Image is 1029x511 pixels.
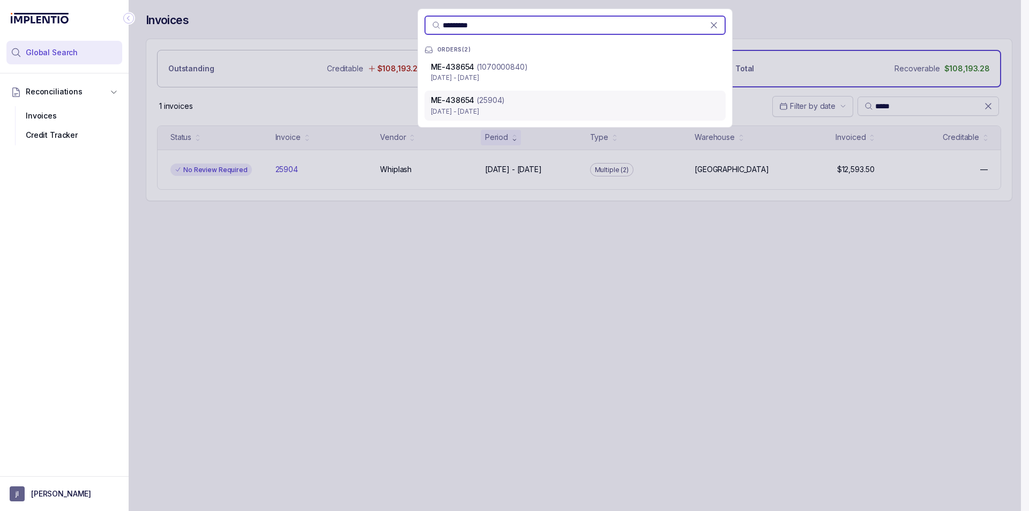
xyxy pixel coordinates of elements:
[122,12,135,25] div: Collapse Icon
[431,106,719,117] p: [DATE] - [DATE]
[31,488,91,499] p: [PERSON_NAME]
[476,62,527,72] p: (1070000840)
[476,95,505,106] p: (25904)
[437,47,471,53] p: ORDERS ( 2 )
[26,47,78,58] span: Global Search
[431,62,475,71] span: ME-438654
[15,125,114,145] div: Credit Tracker
[431,95,475,105] span: ME-438654
[10,486,119,501] button: User initials[PERSON_NAME]
[10,486,25,501] span: User initials
[15,106,114,125] div: Invoices
[431,72,719,83] p: [DATE] - [DATE]
[6,104,122,147] div: Reconciliations
[6,80,122,103] button: Reconciliations
[26,86,83,97] span: Reconciliations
